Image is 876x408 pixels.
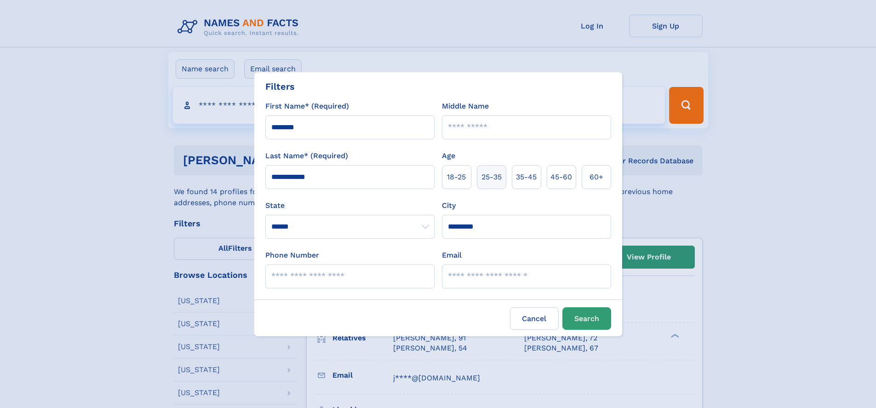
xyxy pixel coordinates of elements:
span: 18‑25 [447,172,466,183]
button: Search [562,307,611,330]
label: Cancel [510,307,559,330]
label: State [265,200,435,211]
span: 25‑35 [481,172,502,183]
label: Last Name* (Required) [265,150,348,161]
label: Middle Name [442,101,489,112]
label: City [442,200,456,211]
label: Age [442,150,455,161]
span: 35‑45 [516,172,537,183]
span: 60+ [590,172,603,183]
label: Phone Number [265,250,319,261]
span: 45‑60 [550,172,572,183]
label: First Name* (Required) [265,101,349,112]
label: Email [442,250,462,261]
div: Filters [265,80,295,93]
